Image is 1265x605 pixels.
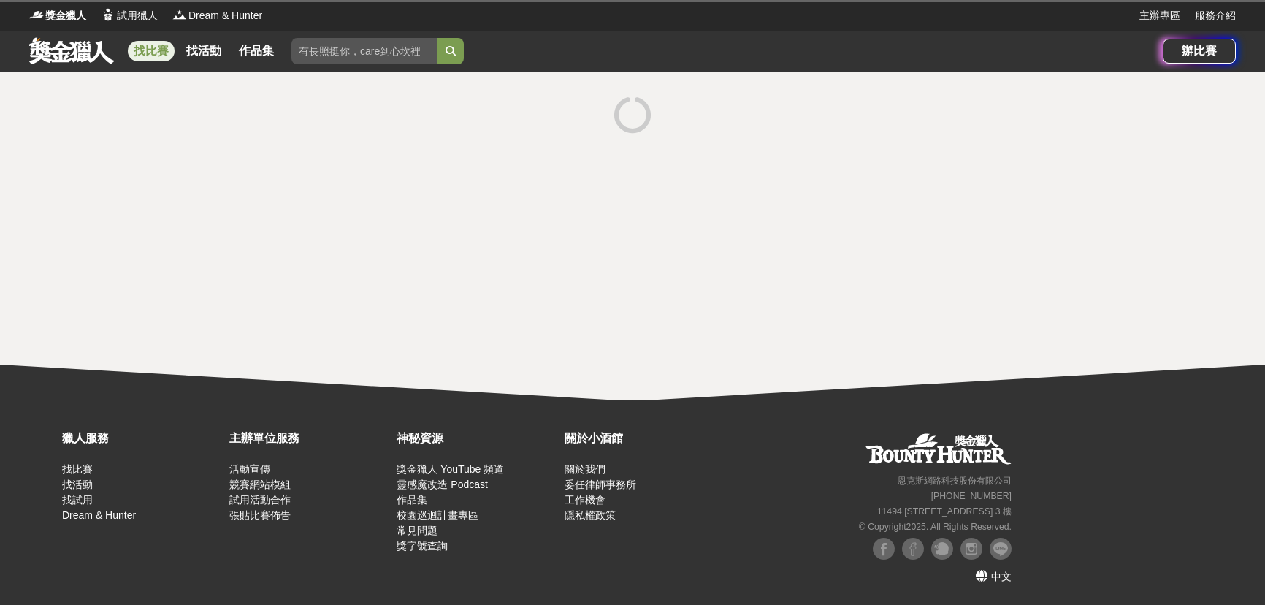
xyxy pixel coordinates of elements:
[229,494,291,506] a: 試用活動合作
[397,540,448,552] a: 獎字號查詢
[45,8,86,23] span: 獎金獵人
[172,8,262,23] a: LogoDream & Hunter
[931,491,1012,501] small: [PHONE_NUMBER]
[291,38,437,64] input: 有長照挺你，care到心坎裡！青春出手，拍出照顧 影音徵件活動
[565,430,725,447] div: 關於小酒館
[29,8,86,23] a: Logo獎金獵人
[229,479,291,490] a: 競賽網站模組
[62,494,93,506] a: 找試用
[397,430,557,447] div: 神秘資源
[1139,8,1180,23] a: 主辦專區
[29,7,44,22] img: Logo
[565,463,605,475] a: 關於我們
[62,479,93,490] a: 找活動
[397,479,487,490] a: 靈感魔改造 Podcast
[991,571,1012,582] span: 中文
[101,7,115,22] img: Logo
[128,41,175,61] a: 找比賽
[62,509,136,521] a: Dream & Hunter
[233,41,280,61] a: 作品集
[397,509,478,521] a: 校園巡迴計畫專區
[898,476,1012,486] small: 恩克斯網路科技股份有限公司
[565,494,605,506] a: 工作機會
[902,538,924,560] img: Facebook
[180,41,227,61] a: 找活動
[960,538,982,560] img: Instagram
[931,538,953,560] img: Plurk
[397,463,504,475] a: 獎金獵人 YouTube 頻道
[565,509,616,521] a: 隱私權政策
[859,522,1012,532] small: © Copyright 2025 . All Rights Reserved.
[397,525,437,536] a: 常見問題
[229,509,291,521] a: 張貼比賽佈告
[229,430,389,447] div: 主辦單位服務
[229,463,270,475] a: 活動宣傳
[188,8,262,23] span: Dream & Hunter
[990,538,1012,560] img: LINE
[172,7,187,22] img: Logo
[117,8,158,23] span: 試用獵人
[1163,39,1236,64] a: 辦比賽
[397,494,427,506] a: 作品集
[565,479,636,490] a: 委任律師事務所
[62,463,93,475] a: 找比賽
[101,8,158,23] a: Logo試用獵人
[877,506,1012,517] small: 11494 [STREET_ADDRESS] 3 樓
[1195,8,1236,23] a: 服務介紹
[873,538,895,560] img: Facebook
[62,430,222,447] div: 獵人服務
